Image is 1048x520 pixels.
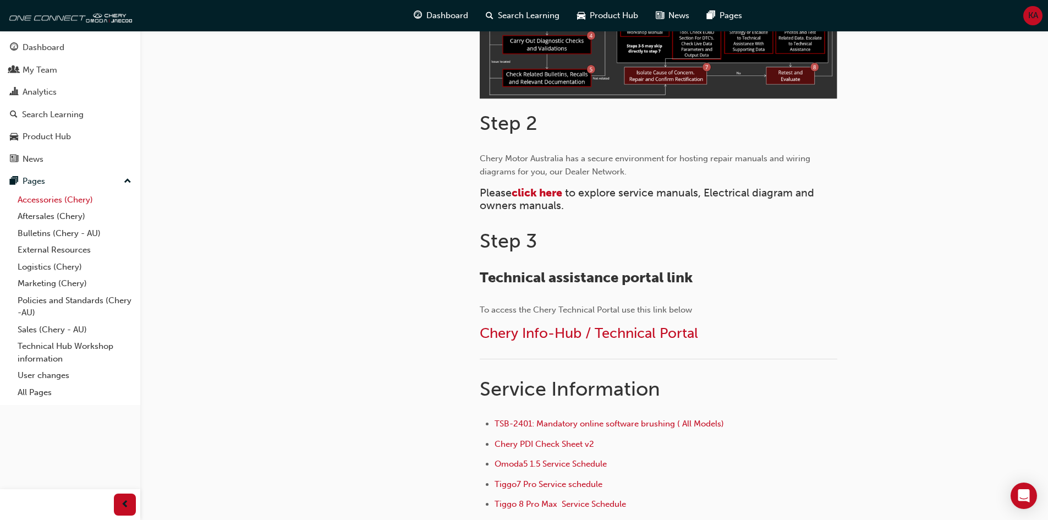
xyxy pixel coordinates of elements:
[10,65,18,75] span: people-icon
[23,153,43,166] div: News
[495,419,724,429] a: TSB-2401: Mandatory online software brushing ( All Models)
[414,9,422,23] span: guage-icon
[13,275,136,292] a: Marketing (Chery)
[4,82,136,102] a: Analytics
[405,4,477,27] a: guage-iconDashboard
[124,174,131,189] span: up-icon
[495,479,602,489] a: Tiggo7 Pro Service schedule
[4,60,136,80] a: My Team
[495,459,607,469] a: Omoda5 1.5 Service Schedule
[486,9,493,23] span: search-icon
[698,4,751,27] a: pages-iconPages
[480,229,537,253] span: Step 3
[4,171,136,191] button: Pages
[13,242,136,259] a: External Resources
[10,132,18,142] span: car-icon
[647,4,698,27] a: news-iconNews
[495,439,594,449] a: Chery PDI Check Sheet v2
[4,127,136,147] a: Product Hub
[4,37,136,58] a: Dashboard
[495,499,626,509] a: Tiggo 8 Pro Max Service Schedule
[426,9,468,22] span: Dashboard
[23,175,45,188] div: Pages
[656,9,664,23] span: news-icon
[480,325,698,342] a: Chery Info-Hub / Technical Portal
[10,110,18,120] span: search-icon
[512,187,562,199] a: click here
[1011,483,1037,509] div: Open Intercom Messenger
[590,9,638,22] span: Product Hub
[498,9,559,22] span: Search Learning
[577,9,585,23] span: car-icon
[10,43,18,53] span: guage-icon
[13,208,136,225] a: Aftersales (Chery)
[13,191,136,209] a: Accessories (Chery)
[480,111,537,135] span: Step 2
[480,187,817,212] span: to explore service manuals, Electrical diagram and owners manuals.
[720,9,742,22] span: Pages
[4,35,136,171] button: DashboardMy TeamAnalyticsSearch LearningProduct HubNews
[22,108,84,121] div: Search Learning
[13,338,136,367] a: Technical Hub Workshop information
[23,130,71,143] div: Product Hub
[23,64,57,76] div: My Team
[480,269,693,286] span: Technical assistance portal link
[477,4,568,27] a: search-iconSearch Learning
[10,177,18,187] span: pages-icon
[1023,6,1042,25] button: KA
[4,149,136,169] a: News
[13,292,136,321] a: Policies and Standards (Chery -AU)
[10,87,18,97] span: chart-icon
[121,498,129,512] span: prev-icon
[13,321,136,338] a: Sales (Chery - AU)
[1028,9,1038,22] span: KA
[23,86,57,98] div: Analytics
[480,377,660,401] span: Service Information
[480,305,692,315] span: To access the Chery Technical Portal use this link below
[13,259,136,276] a: Logistics (Chery)
[13,225,136,242] a: Bulletins (Chery - AU)
[480,154,813,177] span: Chery Motor Australia has a secure environment for hosting repair manuals and wiring diagrams for...
[668,9,689,22] span: News
[6,4,132,26] img: oneconnect
[568,4,647,27] a: car-iconProduct Hub
[23,41,64,54] div: Dashboard
[480,187,512,199] span: Please
[13,384,136,401] a: All Pages
[4,105,136,125] a: Search Learning
[707,9,715,23] span: pages-icon
[13,367,136,384] a: User changes
[10,155,18,165] span: news-icon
